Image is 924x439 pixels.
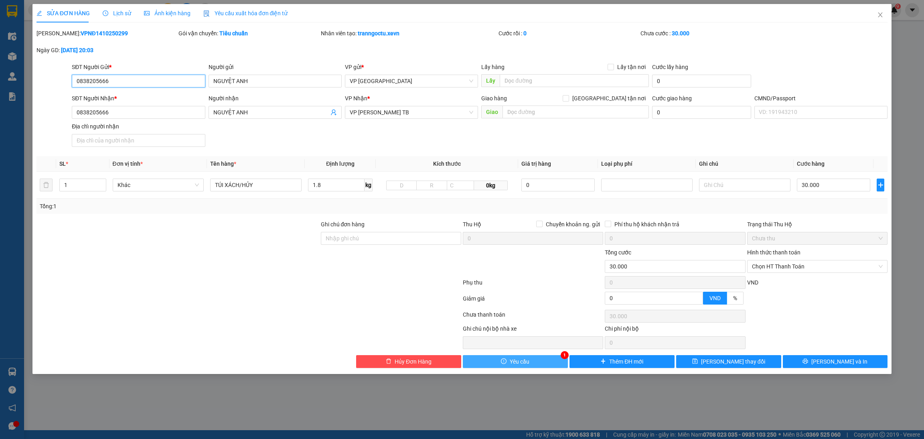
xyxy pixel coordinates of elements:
[652,106,751,119] input: Cước giao hàng
[543,220,603,229] span: Chuyển khoản ng. gửi
[474,181,508,190] span: 0kg
[501,358,507,365] span: exclamation-circle
[652,75,751,87] input: Cước lấy hàng
[672,30,689,37] b: 30.000
[350,106,473,118] span: VP Trần Phú TB
[350,75,473,87] span: VP Nam Định
[561,351,569,359] div: 1
[178,29,319,38] div: Gói vận chuyển:
[447,181,474,190] input: C
[600,358,606,365] span: plus
[481,106,503,118] span: Giao
[81,30,128,37] b: VPNĐ1410250299
[523,30,527,37] b: 0
[72,122,205,131] div: Địa chỉ người nhận
[203,10,288,16] span: Yêu cầu xuất hóa đơn điện tử
[61,47,93,53] b: [DATE] 20:03
[356,355,461,368] button: deleteHủy Đơn Hàng
[113,161,143,167] span: Đơn vị tính
[209,63,342,71] div: Người gửi
[203,10,210,17] img: icon
[611,220,683,229] span: Phí thu hộ khách nhận trả
[463,221,481,228] span: Thu Hộ
[609,357,643,366] span: Thêm ĐH mới
[510,357,529,366] span: Yêu cầu
[463,355,568,368] button: exclamation-circleYêu cầu
[386,358,391,365] span: delete
[40,202,357,211] div: Tổng: 1
[709,295,721,301] span: VND
[462,278,604,292] div: Phụ thu
[692,358,698,365] span: save
[877,12,883,18] span: close
[747,220,888,229] div: Trạng thái Thu Hộ
[103,10,108,16] span: clock-circle
[395,357,432,366] span: Hủy Đơn Hàng
[36,10,42,16] span: edit
[811,357,867,366] span: [PERSON_NAME] và In
[696,156,794,172] th: Ghi chú
[640,29,781,38] div: Chưa cước :
[345,95,367,102] span: VP Nhận
[209,94,342,103] div: Người nhận
[321,232,461,245] input: Ghi chú đơn hàng
[605,249,631,256] span: Tổng cước
[747,249,800,256] label: Hình thức thanh toán
[605,324,745,336] div: Chi phí nội bộ
[416,181,447,190] input: R
[699,179,790,191] input: Ghi Chú
[433,161,461,167] span: Kích thước
[36,46,177,55] div: Ngày GD:
[345,63,478,71] div: VP gửi
[569,94,649,103] span: [GEOGRAPHIC_DATA] tận nơi
[652,95,692,102] label: Cước giao hàng
[365,179,373,191] span: kg
[747,279,758,286] span: VND
[802,358,808,365] span: printer
[210,161,236,167] span: Tên hàng
[733,295,737,301] span: %
[103,10,131,16] span: Lịch sử
[40,179,53,191] button: delete
[330,109,337,116] span: user-add
[500,74,648,87] input: Dọc đường
[797,161,825,167] span: Cước hàng
[652,64,688,70] label: Cước lấy hàng
[72,63,205,71] div: SĐT Người Gửi
[783,355,888,368] button: printer[PERSON_NAME] và In
[614,63,649,71] span: Lấy tận nơi
[877,179,884,191] button: plus
[36,29,177,38] div: [PERSON_NAME]:
[481,64,505,70] span: Lấy hàng
[118,179,199,191] span: Khác
[462,294,604,308] div: Giảm giá
[358,30,399,37] b: tranngoctu.xevn
[386,181,417,190] input: D
[321,221,365,228] label: Ghi chú đơn hàng
[72,134,205,147] input: Địa chỉ của người nhận
[569,355,675,368] button: plusThêm ĐH mới
[144,10,190,16] span: Ảnh kiện hàng
[321,29,497,38] div: Nhân viên tạo:
[210,179,302,191] input: VD: Bàn, Ghế
[869,4,892,26] button: Close
[481,95,507,102] span: Giao hàng
[144,10,150,16] span: picture
[754,94,888,103] div: CMND/Passport
[462,310,604,324] div: Chưa thanh toán
[326,161,355,167] span: Định lượng
[219,30,248,37] b: Tiêu chuẩn
[598,156,696,172] th: Loại phụ phí
[72,94,205,103] div: SĐT Người Nhận
[521,161,551,167] span: Giá trị hàng
[752,232,883,244] span: Chưa thu
[59,161,66,167] span: SL
[503,106,648,118] input: Dọc đường
[676,355,781,368] button: save[PERSON_NAME] thay đổi
[498,29,639,38] div: Cước rồi :
[481,74,500,87] span: Lấy
[877,182,884,188] span: plus
[701,357,765,366] span: [PERSON_NAME] thay đổi
[752,260,883,272] span: Chọn HT Thanh Toán
[36,10,90,16] span: SỬA ĐƠN HÀNG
